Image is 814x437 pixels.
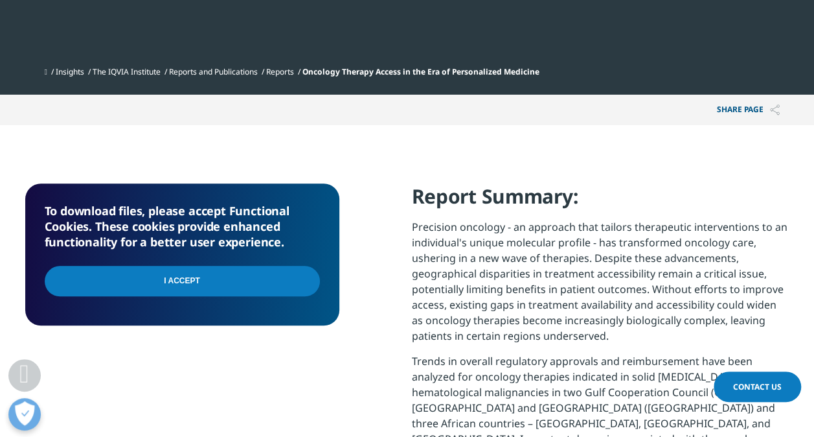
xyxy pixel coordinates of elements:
[770,104,780,115] img: Share PAGE
[45,266,320,296] input: I Accept
[412,219,789,353] p: Precision oncology - an approach that tailors therapeutic interventions to an individual's unique...
[707,95,789,125] p: Share PAGE
[93,66,161,77] a: The IQVIA Institute
[707,95,789,125] button: Share PAGEShare PAGE
[733,381,782,392] span: Contact Us
[412,183,789,219] h4: Report Summary:
[45,203,320,250] h5: To download files, please accept Functional Cookies. These cookies provide enhanced functionality...
[56,66,84,77] a: Insights
[714,372,801,402] a: Contact Us
[169,66,258,77] a: Reports and Publications
[8,398,41,431] button: Otwórz Preferencje
[266,66,294,77] a: Reports
[302,66,539,77] span: Oncology Therapy Access in the Era of Personalized Medicine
